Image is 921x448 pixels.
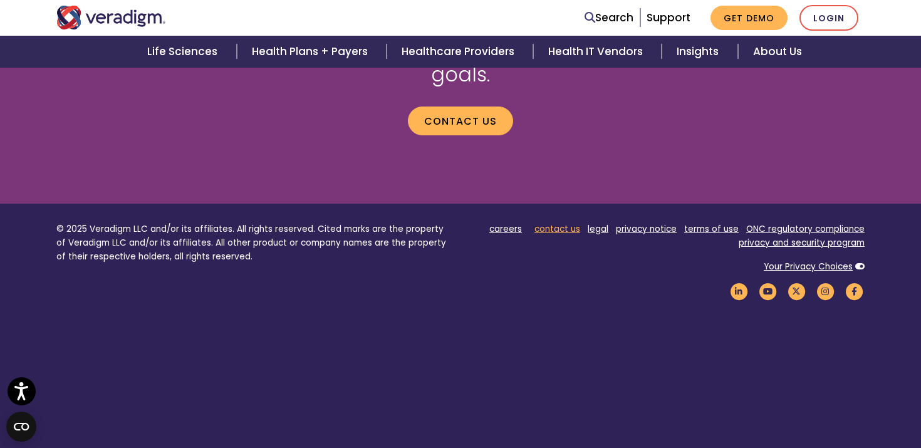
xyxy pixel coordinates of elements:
a: Veradigm LinkedIn Link [728,286,749,298]
a: careers [489,223,522,235]
a: Contact us [408,107,513,135]
a: Health IT Vendors [533,36,662,68]
a: contact us [534,223,580,235]
a: Veradigm Twitter Link [786,286,807,298]
a: About Us [738,36,817,68]
a: Life Sciences [132,36,236,68]
a: Veradigm YouTube Link [757,286,778,298]
button: Open CMP widget [6,412,36,442]
a: Veradigm Instagram Link [814,286,836,298]
a: Support [647,10,690,25]
a: Get Demo [710,6,788,30]
a: Search [585,9,633,26]
p: © 2025 Veradigm LLC and/or its affiliates. All rights reserved. Cited marks are the property of V... [56,222,451,263]
a: Veradigm Facebook Link [843,286,865,298]
a: terms of use [684,223,739,235]
a: legal [588,223,608,235]
a: Login [799,5,858,31]
a: Health Plans + Payers [237,36,387,68]
a: ONC regulatory compliance [746,223,865,235]
h2: Speak with a Veradigm Account Executive or request a demo of how we can help you meet your goals. [194,14,727,86]
iframe: Drift Chat Widget [680,370,906,433]
a: Healthcare Providers [387,36,533,68]
a: Your Privacy Choices [764,261,853,273]
a: Insights [662,36,737,68]
a: privacy notice [616,223,677,235]
a: privacy and security program [739,237,865,249]
img: Veradigm logo [56,6,166,29]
